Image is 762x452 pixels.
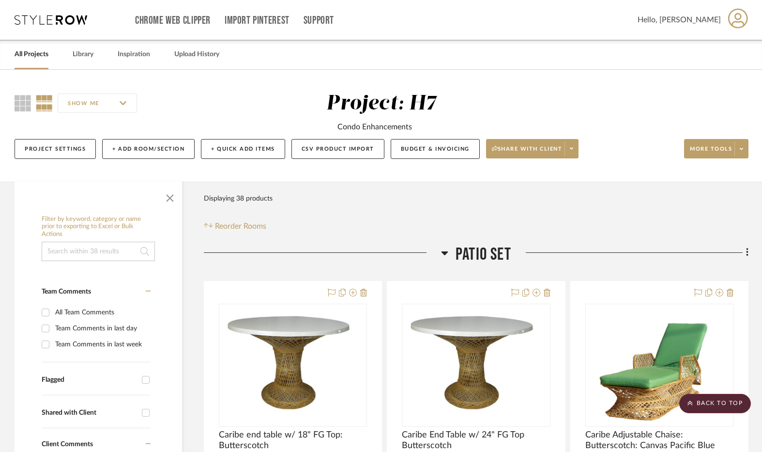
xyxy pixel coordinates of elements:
img: Caribe end table w/ 18" FG Top: Butterscotch [220,311,366,420]
span: Client Comments [42,441,93,448]
span: Team Comments [42,288,91,295]
button: More tools [684,139,748,158]
div: Condo Enhancements [337,121,412,133]
div: Project: H7 [326,94,436,114]
span: Reorder Rooms [215,220,266,232]
button: CSV Product Import [291,139,384,159]
img: Caribe Adjustable Chaise: Butterscotch: Canvas Pacific Blue [592,305,727,426]
button: Share with client [486,139,579,158]
button: + Add Room/Section [102,139,195,159]
a: All Projects [15,48,48,61]
div: 0 [219,304,366,426]
button: Close [160,187,180,206]
a: Upload History [174,48,219,61]
div: Displaying 38 products [204,189,273,208]
button: Project Settings [15,139,96,159]
img: Caribe End Table w/ 24" FG Top Butterscotch [403,311,549,420]
a: Support [304,16,334,25]
div: All Team Comments [55,305,148,320]
div: Team Comments in last day [55,321,148,336]
div: Flagged [42,376,137,384]
button: + Quick Add Items [201,139,285,159]
button: Reorder Rooms [204,220,266,232]
span: Caribe end table w/ 18" FG Top: Butterscotch [219,430,367,451]
span: Hello, [PERSON_NAME] [638,14,721,26]
input: Search within 38 results [42,242,155,261]
span: Patio Set [456,244,511,265]
button: Budget & Invoicing [391,139,480,159]
span: Share with client [492,145,563,160]
a: Inspiration [118,48,150,61]
scroll-to-top-button: BACK TO TOP [679,394,751,413]
h6: Filter by keyword, category or name prior to exporting to Excel or Bulk Actions [42,216,155,238]
a: Import Pinterest [225,16,290,25]
span: Caribe Adjustable Chaise: Butterscotch: Canvas Pacific Blue [585,430,733,451]
div: Shared with Client [42,409,137,417]
span: Caribe End Table w/ 24" FG Top Butterscotch [402,430,550,451]
a: Library [73,48,93,61]
a: Chrome Web Clipper [135,16,211,25]
span: More tools [690,145,732,160]
div: Team Comments in last week [55,337,148,352]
